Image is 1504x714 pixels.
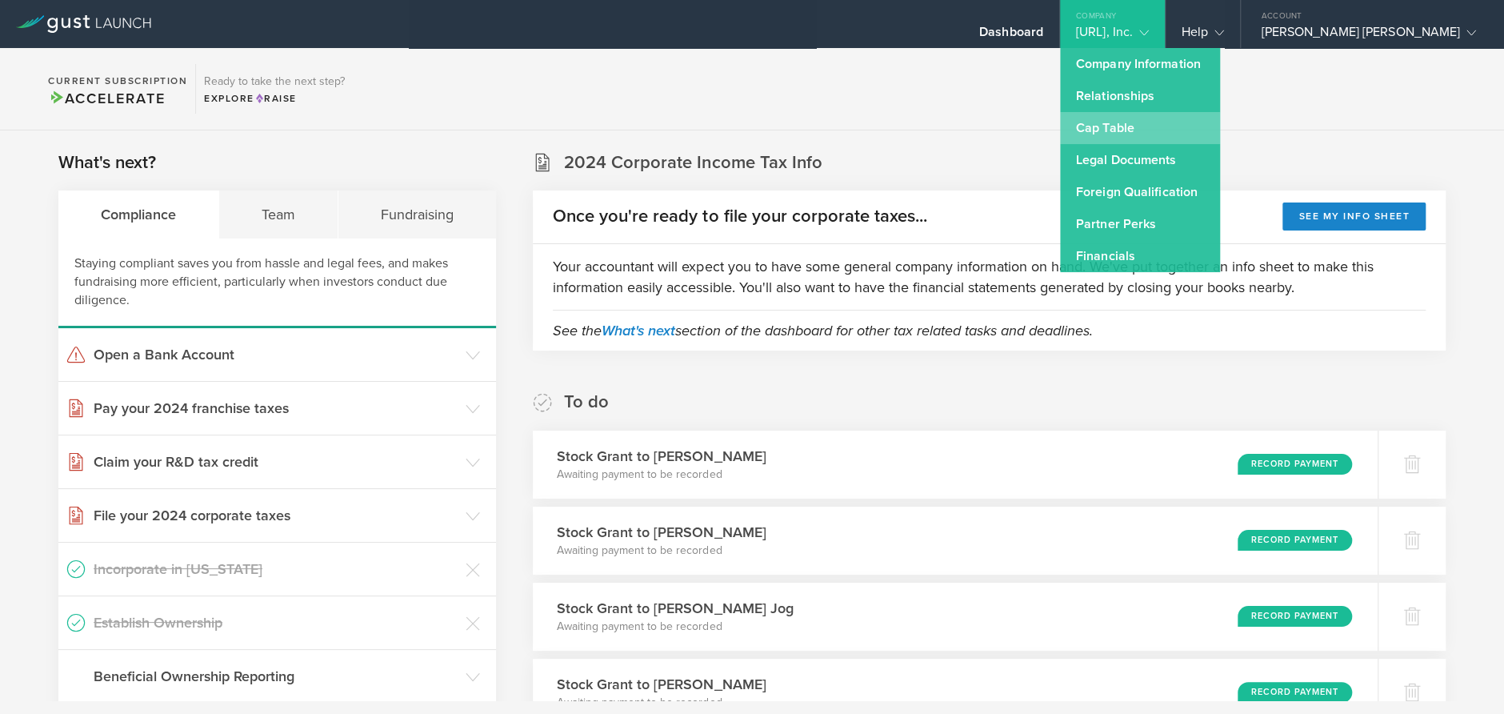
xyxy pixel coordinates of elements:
[58,151,156,174] h2: What's next?
[48,76,187,86] h2: Current Subscription
[533,583,1378,651] div: Stock Grant to [PERSON_NAME] JogAwaiting payment to be recordedRecord Payment
[254,93,297,104] span: Raise
[48,90,165,107] span: Accelerate
[338,191,496,239] div: Fundraising
[1182,24,1224,48] div: Help
[1076,24,1149,48] div: [URL], Inc.
[204,91,345,106] div: Explore
[557,543,766,559] p: Awaiting payment to be recorded
[564,151,822,174] h2: 2024 Corporate Income Tax Info
[1238,530,1352,551] div: Record Payment
[219,191,338,239] div: Team
[557,446,766,467] h3: Stock Grant to [PERSON_NAME]
[1261,24,1476,48] div: [PERSON_NAME] [PERSON_NAME]
[557,467,766,483] p: Awaiting payment to be recorded
[557,619,793,635] p: Awaiting payment to be recorded
[1282,203,1426,231] button: See my info sheet
[553,256,1426,298] p: Your accountant will expect you to have some general company information on hand. We've put toget...
[94,612,458,633] h3: Establish Ownership
[1238,606,1352,627] div: Record Payment
[195,64,353,114] div: Ready to take the next step?ExploreRaise
[58,191,219,239] div: Compliance
[1238,454,1352,475] div: Record Payment
[602,322,675,339] a: What's next
[204,76,345,87] h3: Ready to take the next step?
[533,431,1378,499] div: Stock Grant to [PERSON_NAME]Awaiting payment to be recordedRecord Payment
[94,505,458,526] h3: File your 2024 corporate taxes
[564,391,609,414] h2: To do
[557,695,766,711] p: Awaiting payment to be recorded
[553,322,1092,339] em: See the section of the dashboard for other tax related tasks and deadlines.
[94,559,458,580] h3: Incorporate in [US_STATE]
[94,666,458,687] h3: Beneficial Ownership Reporting
[979,24,1043,48] div: Dashboard
[1238,682,1352,703] div: Record Payment
[553,205,926,228] h2: Once you're ready to file your corporate taxes...
[557,674,766,695] h3: Stock Grant to [PERSON_NAME]
[557,522,766,543] h3: Stock Grant to [PERSON_NAME]
[94,344,458,365] h3: Open a Bank Account
[94,451,458,472] h3: Claim your R&D tax credit
[94,398,458,419] h3: Pay your 2024 franchise taxes
[533,507,1378,575] div: Stock Grant to [PERSON_NAME]Awaiting payment to be recordedRecord Payment
[58,239,496,328] div: Staying compliant saves you from hassle and legal fees, and makes fundraising more efficient, par...
[557,598,793,619] h3: Stock Grant to [PERSON_NAME] Jog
